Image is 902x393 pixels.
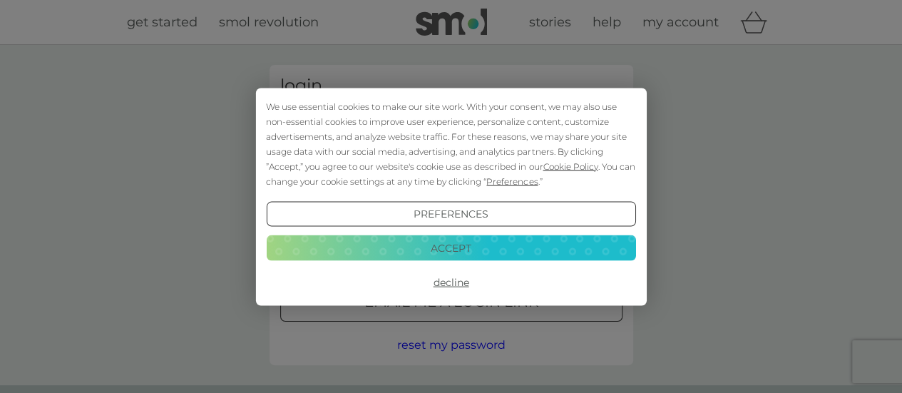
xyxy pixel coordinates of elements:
[266,235,635,261] button: Accept
[266,270,635,295] button: Decline
[486,175,538,186] span: Preferences
[266,98,635,188] div: We use essential cookies to make our site work. With your consent, we may also use non-essential ...
[255,88,646,305] div: Cookie Consent Prompt
[266,201,635,227] button: Preferences
[543,160,598,171] span: Cookie Policy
